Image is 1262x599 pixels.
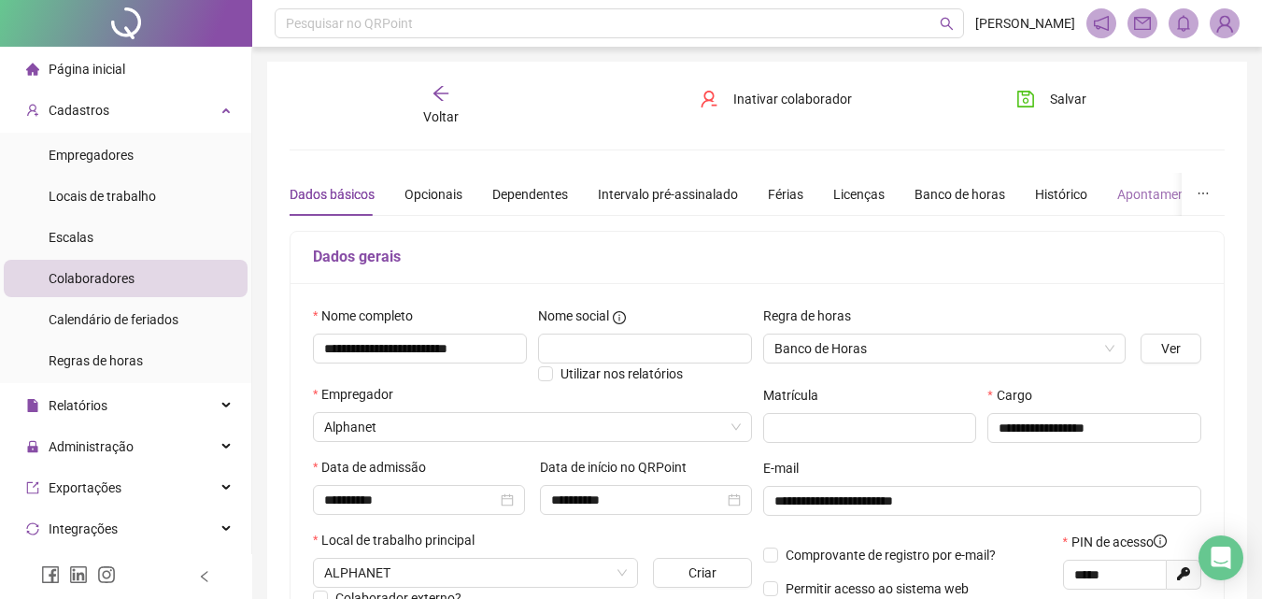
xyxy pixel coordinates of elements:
[26,522,39,535] span: sync
[1141,334,1201,364] button: Ver
[49,439,134,454] span: Administração
[26,440,39,453] span: lock
[26,104,39,117] span: user-add
[763,458,811,478] label: E-mail
[313,384,405,405] label: Empregador
[492,184,568,205] div: Dependentes
[290,184,375,205] div: Dados básicos
[1117,184,1204,205] div: Apontamentos
[324,559,627,587] span: AVENIDA DECIO CASTELO BRANCO, 364, REMANSO, BAHIA, BRAZIL
[987,385,1043,406] label: Cargo
[774,335,1115,363] span: Banco de Horas
[49,148,134,163] span: Empregadores
[49,480,121,495] span: Exportações
[49,521,118,536] span: Integrações
[49,353,143,368] span: Regras de horas
[1035,184,1087,205] div: Histórico
[1175,15,1192,32] span: bell
[313,530,487,550] label: Local de trabalho principal
[198,570,211,583] span: left
[313,246,1201,268] h5: Dados gerais
[688,563,716,583] span: Criar
[49,189,156,204] span: Locais de trabalho
[313,457,438,478] label: Data de admissão
[1071,532,1167,552] span: PIN de acesso
[598,184,738,205] div: Intervalo pré-assinalado
[1093,15,1110,32] span: notification
[686,84,866,114] button: Inativar colaborador
[41,565,60,584] span: facebook
[26,63,39,76] span: home
[915,184,1005,205] div: Banco de horas
[763,385,830,406] label: Matrícula
[538,306,609,326] span: Nome social
[1002,84,1100,114] button: Salvar
[786,548,996,563] span: Comprovante de registro por e-mail?
[49,312,178,327] span: Calendário de feriados
[313,306,425,326] label: Nome completo
[786,581,969,596] span: Permitir acesso ao sistema web
[49,230,93,245] span: Escalas
[613,311,626,324] span: info-circle
[700,90,718,108] span: user-delete
[49,398,107,413] span: Relatórios
[404,184,462,205] div: Opcionais
[560,366,683,381] span: Utilizar nos relatórios
[975,13,1075,34] span: [PERSON_NAME]
[432,84,450,103] span: arrow-left
[833,184,885,205] div: Licenças
[1161,338,1181,359] span: Ver
[1197,187,1210,200] span: ellipsis
[653,558,751,588] button: Criar
[1134,15,1151,32] span: mail
[540,457,699,478] label: Data de início no QRPoint
[26,481,39,494] span: export
[1182,173,1225,216] button: ellipsis
[49,103,109,118] span: Cadastros
[69,565,88,584] span: linkedin
[324,413,741,441] span: RADIUN SERVICOS DE PROVEDOR DE INTERNET LTDA
[26,399,39,412] span: file
[768,184,803,205] div: Férias
[423,109,459,124] span: Voltar
[1016,90,1035,108] span: save
[49,62,125,77] span: Página inicial
[97,565,116,584] span: instagram
[1050,89,1086,109] span: Salvar
[49,271,135,286] span: Colaboradores
[1198,535,1243,580] div: Open Intercom Messenger
[940,17,954,31] span: search
[1211,9,1239,37] img: 88550
[733,89,852,109] span: Inativar colaborador
[1154,535,1167,548] span: info-circle
[763,306,863,326] label: Regra de horas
